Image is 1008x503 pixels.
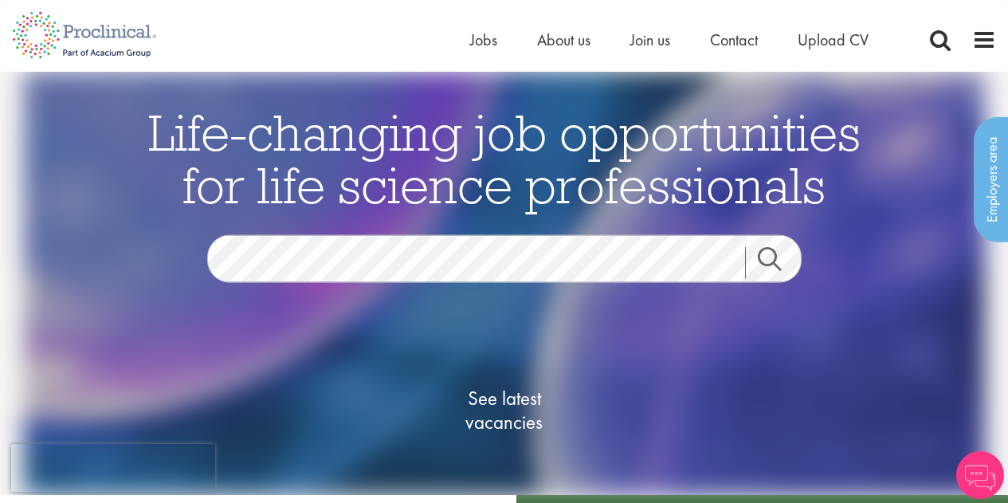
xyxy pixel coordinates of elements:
a: Upload CV [798,29,869,50]
span: Life-changing job opportunities for life science professionals [148,100,861,217]
iframe: reCAPTCHA [11,444,215,492]
a: Jobs [470,29,497,50]
a: Job search submit button [745,247,814,279]
a: Contact [710,29,758,50]
a: See latestvacancies [425,323,584,498]
span: See latest vacancies [425,387,584,434]
img: candidate home [23,72,985,495]
img: Chatbot [956,451,1004,499]
a: About us [537,29,590,50]
a: Join us [630,29,670,50]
